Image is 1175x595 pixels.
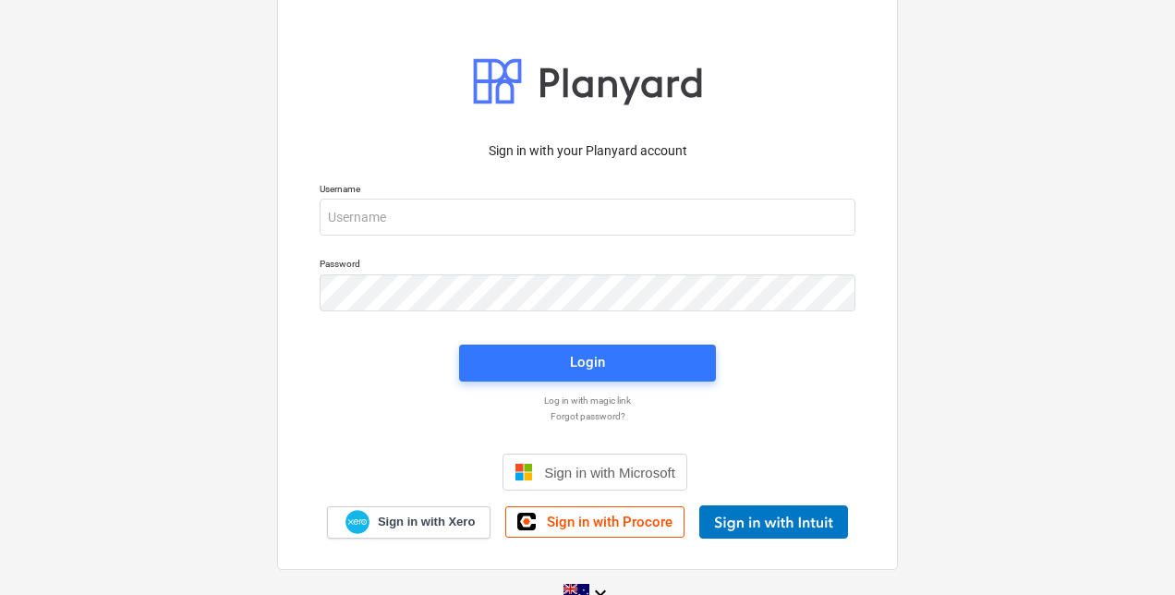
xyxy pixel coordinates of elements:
span: Sign in with Microsoft [544,465,675,480]
a: Sign in with Xero [327,506,491,539]
span: Sign in with Xero [378,514,475,530]
input: Username [320,199,855,236]
p: Username [320,183,855,199]
p: Password [320,258,855,273]
p: Sign in with your Planyard account [320,141,855,161]
a: Log in with magic link [310,395,865,407]
img: Microsoft logo [515,463,533,481]
span: Sign in with Procore [547,514,672,530]
a: Sign in with Procore [505,506,684,538]
a: Forgot password? [310,410,865,422]
img: Xero logo [345,510,369,535]
div: Login [570,350,605,374]
button: Login [459,345,716,382]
